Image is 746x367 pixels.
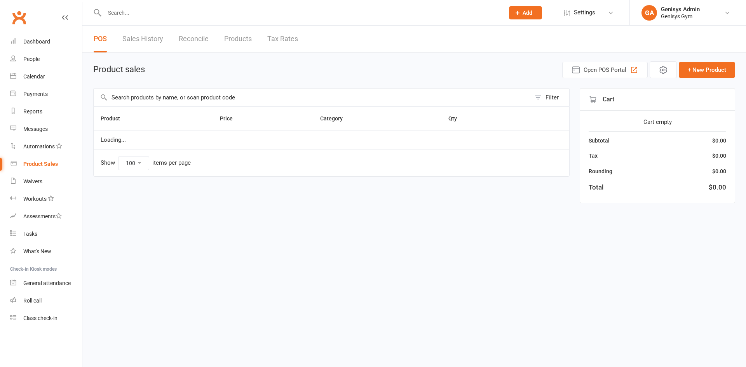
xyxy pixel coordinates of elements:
[23,178,42,184] div: Waivers
[23,126,48,132] div: Messages
[23,280,71,286] div: General attendance
[10,225,82,243] a: Tasks
[580,89,735,111] div: Cart
[23,231,37,237] div: Tasks
[589,167,612,176] div: Rounding
[9,8,29,27] a: Clubworx
[712,136,726,145] div: $0.00
[23,56,40,62] div: People
[23,315,58,321] div: Class check-in
[589,182,603,193] div: Total
[152,160,191,166] div: items per page
[712,167,726,176] div: $0.00
[320,114,351,123] button: Category
[122,26,163,52] a: Sales History
[23,73,45,80] div: Calendar
[589,136,610,145] div: Subtotal
[94,130,569,150] td: Loading...
[709,182,726,193] div: $0.00
[10,68,82,85] a: Calendar
[661,6,700,13] div: Genisys Admin
[712,151,726,160] div: $0.00
[10,155,82,173] a: Product Sales
[10,103,82,120] a: Reports
[10,50,82,68] a: People
[102,7,499,18] input: Search...
[448,115,465,122] span: Qty
[589,117,726,127] div: Cart empty
[584,65,626,75] span: Open POS Portal
[10,33,82,50] a: Dashboard
[23,91,48,97] div: Payments
[23,196,47,202] div: Workouts
[574,4,595,21] span: Settings
[179,26,209,52] a: Reconcile
[224,26,252,52] a: Products
[523,10,532,16] span: Add
[23,143,55,150] div: Automations
[101,114,129,123] button: Product
[10,208,82,225] a: Assessments
[661,13,700,20] div: Genisys Gym
[101,156,191,170] div: Show
[23,38,50,45] div: Dashboard
[23,248,51,254] div: What's New
[10,173,82,190] a: Waivers
[10,138,82,155] a: Automations
[94,26,107,52] a: POS
[10,275,82,292] a: General attendance kiosk mode
[531,89,569,106] button: Filter
[679,62,735,78] button: + New Product
[220,114,241,123] button: Price
[101,115,129,122] span: Product
[93,65,145,74] h1: Product sales
[448,114,465,123] button: Qty
[641,5,657,21] div: GA
[267,26,298,52] a: Tax Rates
[23,297,42,304] div: Roll call
[10,85,82,103] a: Payments
[509,6,542,19] button: Add
[10,292,82,310] a: Roll call
[23,213,62,219] div: Assessments
[562,62,648,78] button: Open POS Portal
[10,310,82,327] a: Class kiosk mode
[23,108,42,115] div: Reports
[589,151,598,160] div: Tax
[10,120,82,138] a: Messages
[10,243,82,260] a: What's New
[546,93,559,102] div: Filter
[220,115,241,122] span: Price
[10,190,82,208] a: Workouts
[320,115,351,122] span: Category
[94,89,531,106] input: Search products by name, or scan product code
[23,161,58,167] div: Product Sales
